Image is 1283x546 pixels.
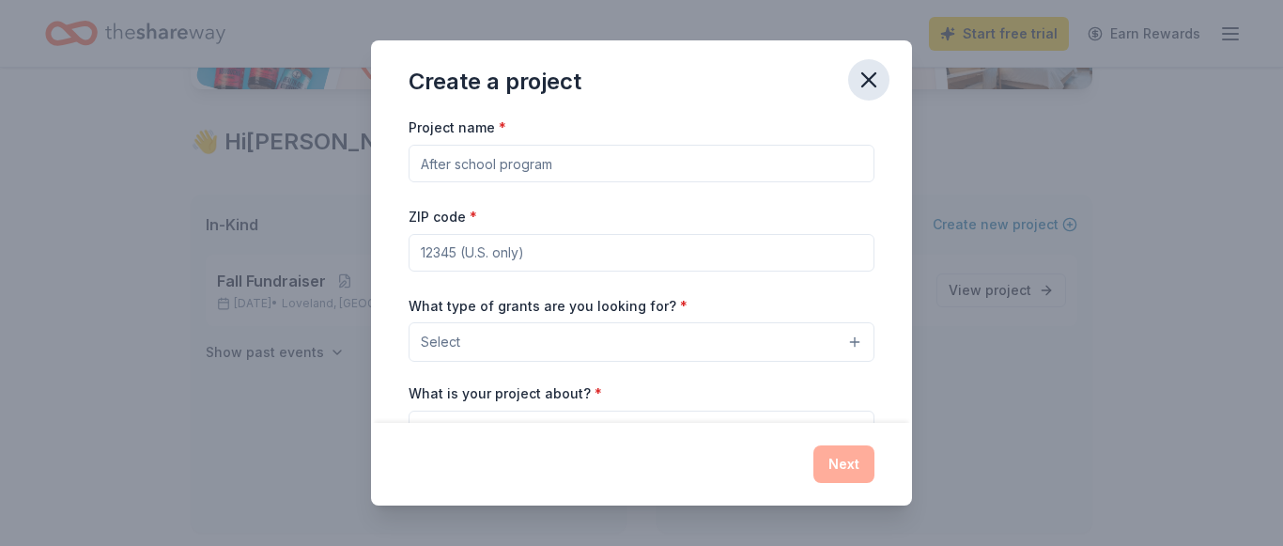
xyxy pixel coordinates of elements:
[409,234,874,272] input: 12345 (U.S. only)
[409,67,581,97] div: Create a project
[421,331,460,353] span: Select
[409,322,874,362] button: Select
[409,297,688,316] label: What type of grants are you looking for?
[409,384,602,403] label: What is your project about?
[409,145,874,182] input: After school program
[409,118,506,137] label: Project name
[409,208,477,226] label: ZIP code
